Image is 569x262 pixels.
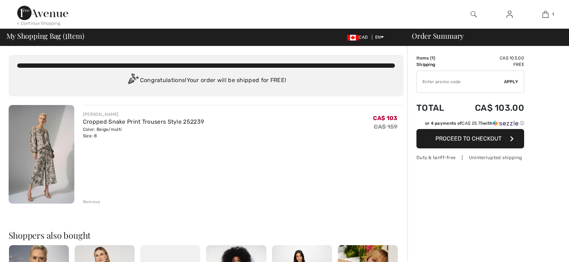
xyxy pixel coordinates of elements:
[417,71,504,92] input: Promo code
[9,105,74,204] img: Cropped Snake Print Trousers Style 252239
[83,126,204,139] div: Color: Beige/multi Size: 8
[17,6,68,20] img: 1ère Avenue
[425,120,524,127] div: or 4 payments of with
[83,111,204,118] div: [PERSON_NAME]
[6,32,84,39] span: My Shopping Bag ( Item)
[83,118,204,125] a: Cropped Snake Print Trousers Style 252239
[455,61,524,68] td: Free
[455,55,524,61] td: CA$ 103.00
[17,20,61,27] div: < Continue Shopping
[416,120,524,129] div: or 4 payments ofCA$ 25.75withSezzle Click to learn more about Sezzle
[416,129,524,148] button: Proceed to Checkout
[374,123,397,130] s: CA$ 159
[507,10,513,19] img: My Info
[542,10,549,19] img: My Bag
[528,10,563,19] a: 1
[416,96,455,120] td: Total
[501,10,518,19] a: Sign In
[9,231,404,239] h2: Shoppers also bought
[17,73,395,88] div: Congratulations! Your order will be shipped for FREE!
[416,61,455,68] td: Shipping
[126,73,140,88] img: Congratulation2.svg
[504,78,518,85] span: Apply
[83,199,101,205] div: Remove
[552,11,554,18] span: 1
[347,35,359,41] img: Canadian Dollar
[493,120,518,127] img: Sezzle
[523,240,562,258] iframe: Opens a widget where you can chat to one of our agents
[455,96,524,120] td: CA$ 103.00
[435,135,502,142] span: Proceed to Checkout
[432,56,434,61] span: 1
[416,154,524,161] div: Duty & tariff-free | Uninterrupted shipping
[403,32,565,39] div: Order Summary
[462,121,483,126] span: CA$ 25.75
[471,10,477,19] img: search the website
[416,55,455,61] td: Items ( )
[347,35,370,40] span: CAD
[65,30,67,40] span: 1
[373,115,397,122] span: CA$ 103
[375,35,384,40] span: EN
